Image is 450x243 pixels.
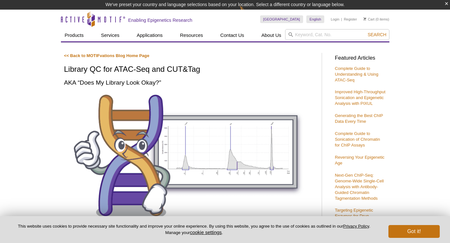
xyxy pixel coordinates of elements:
a: Complete Guide to Understanding & Using ATAC-Seq [335,66,378,82]
a: About Us [258,29,285,41]
input: Keyword, Cat. No. [285,29,389,40]
a: Privacy Policy [343,224,369,229]
a: Reversing Your Epigenetic Age [335,155,385,165]
li: (0 items) [363,15,389,23]
a: << Back to MOTIFvations Blog Home Page [64,53,149,58]
a: Resources [176,29,207,41]
a: Login [331,17,339,21]
a: [GEOGRAPHIC_DATA] [260,15,303,23]
img: Change Here [240,5,257,20]
p: This website uses cookies to provide necessary site functionality and improve your online experie... [10,223,378,236]
button: Got it! [388,225,440,238]
li: | [341,15,342,23]
h2: Enabling Epigenetics Research [128,17,192,23]
a: Services [97,29,123,41]
a: Products [61,29,88,41]
a: Applications [133,29,166,41]
a: Targeting Epigenetic Enzymes for Drug Discovery & Development [335,208,384,224]
button: cookie settings [190,230,222,235]
a: Generating the Best ChIP Data Every Time [335,113,383,124]
a: Improved High-Throughput Sonication and Epigenetic Analysis with PIXUL [335,89,386,106]
a: Cart [363,17,375,21]
a: Register [344,17,357,21]
a: Contact Us [217,29,248,41]
a: English [306,15,324,23]
span: Search [368,32,386,37]
a: Next-Gen ChIP-Seq: Genome-Wide Single-Cell Analysis with Antibody-Guided Chromatin Tagmentation M... [335,173,384,201]
h2: AKA “Does My Library Look Okay?” [64,78,315,87]
a: Complete Guide to Sonication of Chromatin for ChIP Assays [335,131,380,147]
h3: Featured Articles [335,55,386,61]
img: Library QC for ATAC-Seq and CUT&Tag [64,92,315,224]
h1: Library QC for ATAC-Seq and CUT&Tag [64,65,315,74]
button: Search [366,32,388,38]
img: Your Cart [363,17,366,21]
